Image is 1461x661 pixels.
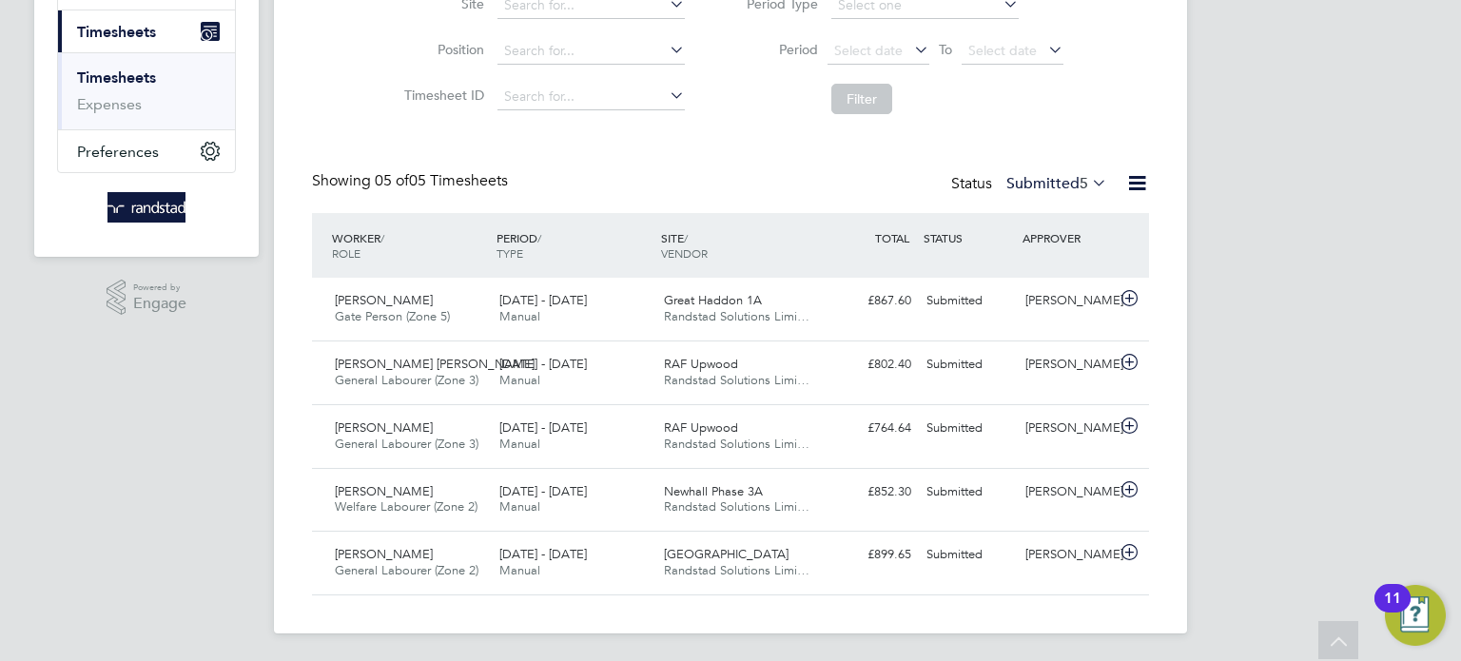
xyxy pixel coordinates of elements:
[58,10,235,52] button: Timesheets
[1018,285,1117,317] div: [PERSON_NAME]
[1384,598,1401,623] div: 11
[57,192,236,223] a: Go to home page
[732,41,818,58] label: Period
[133,280,186,296] span: Powered by
[77,68,156,87] a: Timesheets
[497,38,685,65] input: Search for...
[380,230,384,245] span: /
[875,230,909,245] span: TOTAL
[664,308,809,324] span: Randstad Solutions Limi…
[335,356,535,372] span: [PERSON_NAME] [PERSON_NAME]
[133,296,186,312] span: Engage
[375,171,409,190] span: 05 of
[77,95,142,113] a: Expenses
[375,171,508,190] span: 05 Timesheets
[335,498,477,515] span: Welfare Labourer (Zone 2)
[499,292,587,308] span: [DATE] - [DATE]
[919,221,1018,255] div: STATUS
[107,280,187,316] a: Powered byEngage
[499,308,540,324] span: Manual
[664,546,789,562] span: [GEOGRAPHIC_DATA]
[664,292,762,308] span: Great Haddon 1A
[1018,539,1117,571] div: [PERSON_NAME]
[335,419,433,436] span: [PERSON_NAME]
[497,84,685,110] input: Search for...
[933,37,958,62] span: To
[664,372,809,388] span: Randstad Solutions Limi…
[499,483,587,499] span: [DATE] - [DATE]
[492,221,656,270] div: PERIOD
[335,372,478,388] span: General Labourer (Zone 3)
[664,436,809,452] span: Randstad Solutions Limi…
[335,292,433,308] span: [PERSON_NAME]
[820,349,919,380] div: £802.40
[58,130,235,172] button: Preferences
[919,539,1018,571] div: Submitted
[327,221,492,270] div: WORKER
[820,539,919,571] div: £899.65
[664,498,809,515] span: Randstad Solutions Limi…
[335,308,450,324] span: Gate Person (Zone 5)
[1385,585,1446,646] button: Open Resource Center, 11 new notifications
[968,42,1037,59] span: Select date
[1018,476,1117,508] div: [PERSON_NAME]
[332,245,360,261] span: ROLE
[661,245,708,261] span: VENDOR
[664,562,809,578] span: Randstad Solutions Limi…
[664,483,763,499] span: Newhall Phase 3A
[107,192,186,223] img: randstad-logo-retina.png
[312,171,512,191] div: Showing
[684,230,688,245] span: /
[656,221,821,270] div: SITE
[664,419,738,436] span: RAF Upwood
[499,356,587,372] span: [DATE] - [DATE]
[499,419,587,436] span: [DATE] - [DATE]
[77,143,159,161] span: Preferences
[77,23,156,41] span: Timesheets
[919,413,1018,444] div: Submitted
[664,356,738,372] span: RAF Upwood
[820,476,919,508] div: £852.30
[1018,413,1117,444] div: [PERSON_NAME]
[919,349,1018,380] div: Submitted
[499,372,540,388] span: Manual
[831,84,892,114] button: Filter
[58,52,235,129] div: Timesheets
[919,476,1018,508] div: Submitted
[951,171,1111,198] div: Status
[1080,174,1088,193] span: 5
[499,546,587,562] span: [DATE] - [DATE]
[497,245,523,261] span: TYPE
[335,436,478,452] span: General Labourer (Zone 3)
[1006,174,1107,193] label: Submitted
[919,285,1018,317] div: Submitted
[1018,349,1117,380] div: [PERSON_NAME]
[499,498,540,515] span: Manual
[499,562,540,578] span: Manual
[537,230,541,245] span: /
[399,41,484,58] label: Position
[1018,221,1117,255] div: APPROVER
[820,413,919,444] div: £764.64
[820,285,919,317] div: £867.60
[499,436,540,452] span: Manual
[335,483,433,499] span: [PERSON_NAME]
[834,42,903,59] span: Select date
[399,87,484,104] label: Timesheet ID
[335,546,433,562] span: [PERSON_NAME]
[335,562,478,578] span: General Labourer (Zone 2)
